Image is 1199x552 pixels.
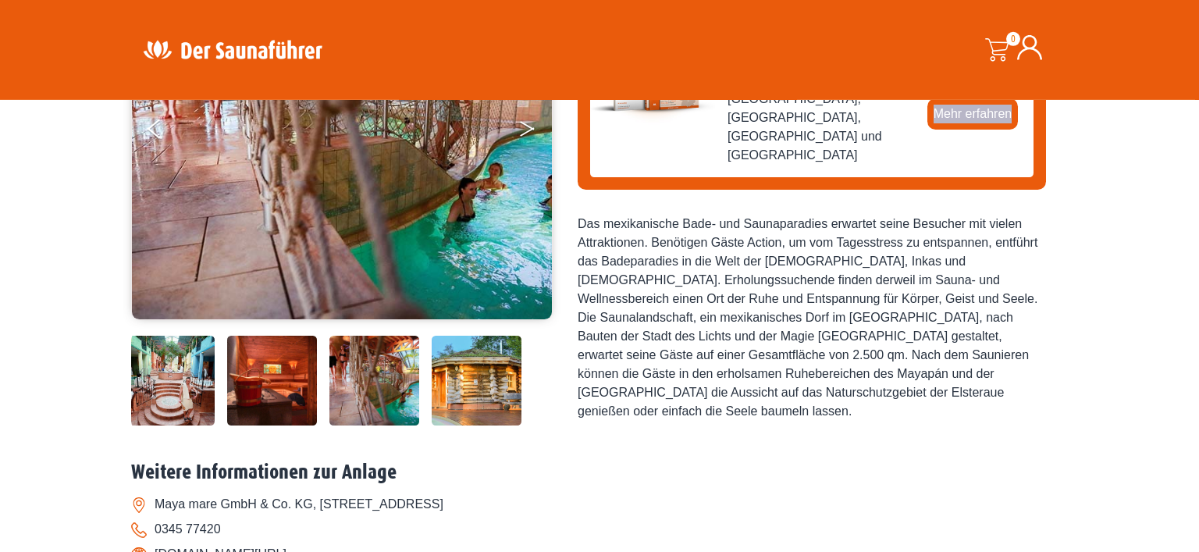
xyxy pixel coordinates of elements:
[927,98,1019,130] a: Mehr erfahren
[131,492,1068,517] li: Maya mare GmbH & Co. KG, [STREET_ADDRESS]
[518,112,557,151] button: Next
[131,517,1068,542] li: 0345 77420
[1006,32,1020,46] span: 0
[578,215,1046,421] div: Das mexikanische Bade- und Saunaparadies erwartet seine Besucher mit vielen Attraktionen. Benötig...
[148,112,187,151] button: Previous
[131,461,1068,485] h2: Weitere Informationen zur Anlage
